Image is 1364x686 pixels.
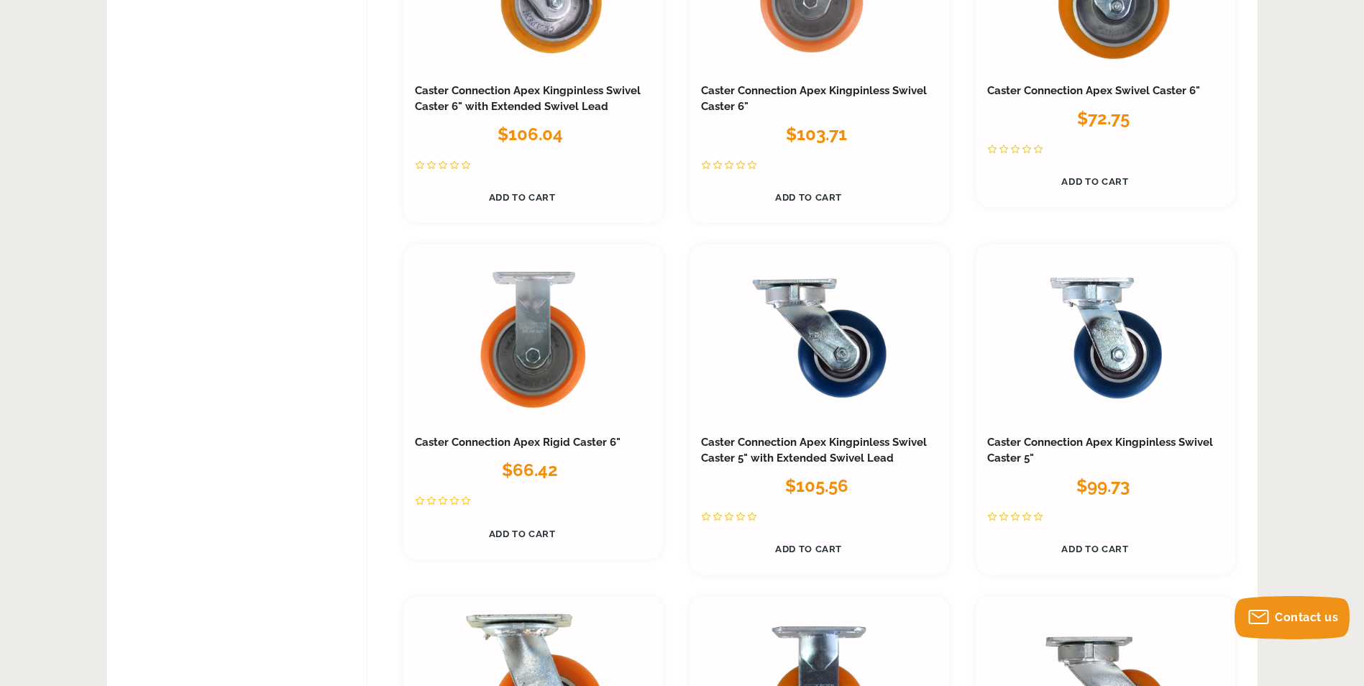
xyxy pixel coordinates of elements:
[701,535,916,563] a: Add to Cart
[415,520,630,548] a: Add to Cart
[1061,544,1128,554] span: Add to Cart
[701,183,916,211] a: Add to Cart
[489,192,556,203] span: Add to Cart
[987,436,1213,465] a: Caster Connection Apex Kingpinless Swivel Caster 5"
[498,124,563,145] span: $106.04
[987,84,1200,97] a: Caster Connection Apex Swivel Caster 6"
[1077,108,1130,129] span: $72.75
[1076,475,1130,496] span: $99.73
[775,192,842,203] span: Add to Cart
[987,168,1202,196] a: Add to Cart
[502,459,558,480] span: $66.42
[489,529,556,539] span: Add to Cart
[1235,596,1350,639] button: Contact us
[1061,176,1128,187] span: Add to Cart
[415,84,641,113] a: Caster Connection Apex Kingpinless Swivel Caster 6" with Extended Swivel Lead
[987,535,1202,563] a: Add to Cart
[701,84,927,113] a: Caster Connection Apex Kingpinless Swivel Caster 6"
[701,436,927,465] a: Caster Connection Apex Kingpinless Swivel Caster 5" with Extended Swivel Lead
[1275,610,1338,624] span: Contact us
[786,124,847,145] span: $103.71
[415,183,630,211] a: Add to Cart
[415,436,621,449] a: Caster Connection Apex Rigid Caster 6"
[775,544,842,554] span: Add to Cart
[785,475,848,496] span: $105.56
